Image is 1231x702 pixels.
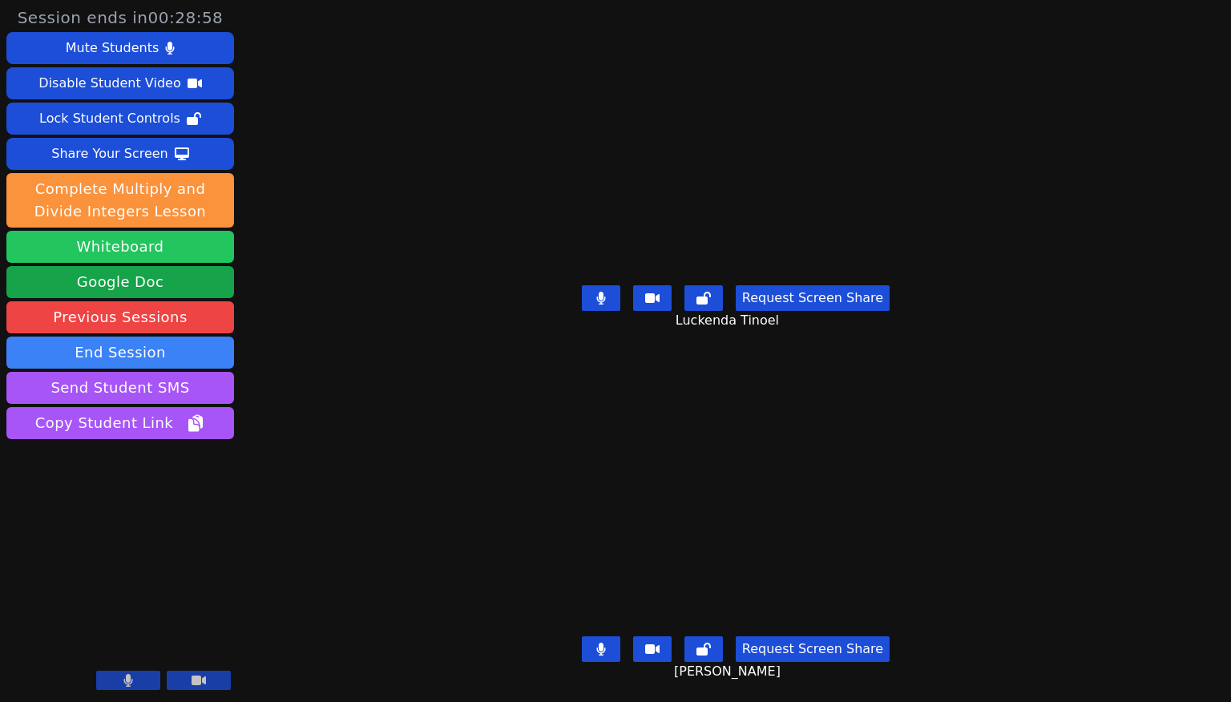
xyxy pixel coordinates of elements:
[148,8,224,27] time: 00:28:58
[38,71,180,96] div: Disable Student Video
[674,662,785,681] span: [PERSON_NAME]
[6,103,234,135] button: Lock Student Controls
[6,67,234,99] button: Disable Student Video
[6,32,234,64] button: Mute Students
[18,6,224,29] span: Session ends in
[6,372,234,404] button: Send Student SMS
[736,636,890,662] button: Request Screen Share
[6,231,234,263] button: Whiteboard
[6,337,234,369] button: End Session
[6,301,234,333] a: Previous Sessions
[6,138,234,170] button: Share Your Screen
[39,106,180,131] div: Lock Student Controls
[51,141,168,167] div: Share Your Screen
[6,407,234,439] button: Copy Student Link
[736,285,890,311] button: Request Screen Share
[35,412,205,434] span: Copy Student Link
[6,173,234,228] button: Complete Multiply and Divide Integers Lesson
[6,266,234,298] a: Google Doc
[676,311,783,330] span: Luckenda Tinoel
[66,35,159,61] div: Mute Students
